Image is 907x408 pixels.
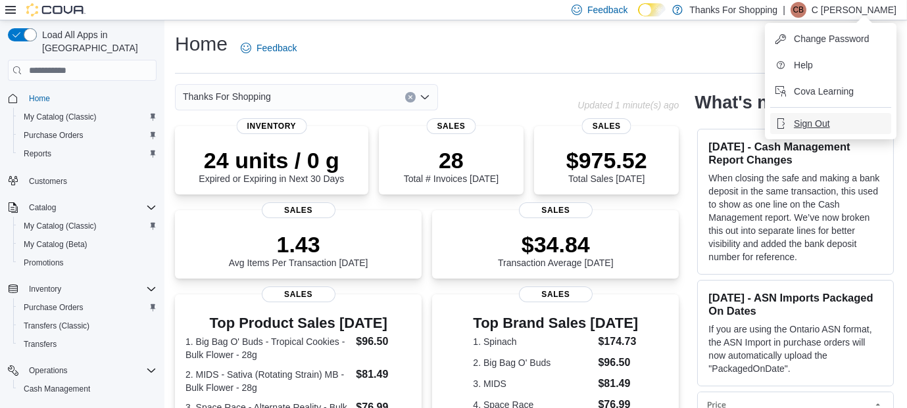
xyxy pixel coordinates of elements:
[24,321,89,331] span: Transfers (Classic)
[770,55,891,76] button: Help
[783,2,785,18] p: |
[24,363,157,378] span: Operations
[770,81,891,102] button: Cova Learning
[185,368,351,394] dt: 2. MIDS - Sativa (Rotating Strain) MB - Bulk Flower - 28g
[235,35,302,61] a: Feedback
[3,361,162,380] button: Operations
[18,218,102,234] a: My Catalog (Classic)
[794,85,854,98] span: Cova Learning
[29,202,56,213] span: Catalog
[18,300,89,315] a: Purchase Orders
[29,365,68,376] span: Operations
[812,2,896,18] p: C [PERSON_NAME]
[237,118,307,134] span: Inventory
[257,41,297,55] span: Feedback
[498,231,614,258] p: $34.84
[24,258,64,268] span: Promotions
[24,91,55,106] a: Home
[183,89,271,104] span: Thanks For Shopping
[3,171,162,190] button: Customers
[18,146,57,162] a: Reports
[24,221,97,231] span: My Catalog (Classic)
[13,108,162,126] button: My Catalog (Classic)
[708,291,883,317] h3: [DATE] - ASN Imports Packaged On Dates
[29,93,50,104] span: Home
[3,198,162,217] button: Catalog
[599,355,639,371] dd: $96.50
[24,384,90,394] span: Cash Management
[473,377,593,390] dt: 3. MIDS
[29,176,67,187] span: Customers
[24,200,157,215] span: Catalog
[24,302,84,313] span: Purchase Orders
[519,202,593,218] span: Sales
[404,147,499,184] div: Total # Invoices [DATE]
[18,255,157,271] span: Promotions
[794,117,829,130] span: Sign Out
[708,140,883,166] h3: [DATE] - Cash Management Report Changes
[18,381,157,397] span: Cash Management
[18,255,69,271] a: Promotions
[229,231,368,268] div: Avg Items Per Transaction [DATE]
[18,336,62,352] a: Transfers
[262,202,335,218] span: Sales
[18,381,95,397] a: Cash Management
[18,146,157,162] span: Reports
[638,16,639,17] span: Dark Mode
[13,254,162,272] button: Promotions
[599,334,639,350] dd: $174.73
[229,231,368,258] p: 1.43
[199,147,344,184] div: Expired or Expiring in Next 30 Days
[13,317,162,335] button: Transfers (Classic)
[18,318,157,334] span: Transfers (Classic)
[794,32,869,45] span: Change Password
[519,286,593,302] span: Sales
[770,28,891,49] button: Change Password
[13,217,162,235] button: My Catalog (Classic)
[18,237,93,252] a: My Catalog (Beta)
[18,318,95,334] a: Transfers (Classic)
[426,118,476,134] span: Sales
[695,92,791,113] h2: What's new
[24,90,157,106] span: Home
[404,147,499,173] p: 28
[24,172,157,189] span: Customers
[599,376,639,392] dd: $81.49
[175,31,228,57] h1: Home
[770,113,891,134] button: Sign Out
[582,118,631,134] span: Sales
[29,284,61,294] span: Inventory
[793,2,804,18] span: CB
[473,315,638,331] h3: Top Brand Sales [DATE]
[37,28,157,55] span: Load All Apps in [GEOGRAPHIC_DATA]
[638,3,666,17] input: Dark Mode
[13,145,162,163] button: Reports
[24,281,157,297] span: Inventory
[3,280,162,298] button: Inventory
[356,367,411,382] dd: $81.49
[24,239,87,250] span: My Catalog (Beta)
[24,281,66,297] button: Inventory
[13,298,162,317] button: Purchase Orders
[18,109,157,125] span: My Catalog (Classic)
[24,339,57,350] span: Transfers
[708,323,883,375] p: If you are using the Ontario ASN format, the ASN Import in purchase orders will now automatically...
[708,171,883,263] p: When closing the safe and making a bank deposit in the same transaction, this used to show as one...
[13,335,162,353] button: Transfers
[18,336,157,352] span: Transfers
[405,92,416,102] button: Clear input
[587,3,627,16] span: Feedback
[420,92,430,102] button: Open list of options
[791,2,806,18] div: C Brunet
[24,112,97,122] span: My Catalog (Classic)
[18,300,157,315] span: Purchase Orders
[356,334,411,350] dd: $96.50
[18,237,157,252] span: My Catalog (Beta)
[18,109,102,125] a: My Catalog (Classic)
[262,286,335,302] span: Sales
[18,127,157,143] span: Purchase Orders
[473,335,593,348] dt: 1. Spinach
[185,315,411,331] h3: Top Product Sales [DATE]
[566,147,647,184] div: Total Sales [DATE]
[199,147,344,173] p: 24 units / 0 g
